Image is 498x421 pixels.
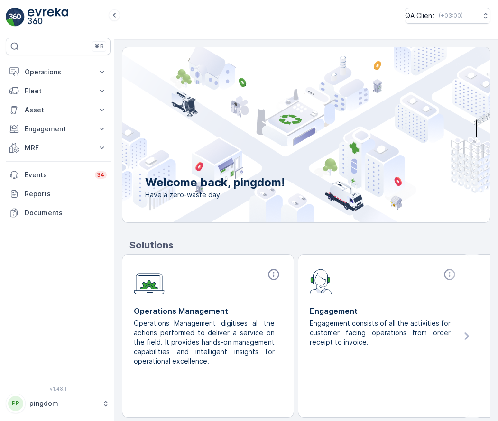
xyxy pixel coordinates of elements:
[6,184,111,203] a: Reports
[25,105,92,115] p: Asset
[6,119,111,138] button: Engagement
[25,124,92,134] p: Engagement
[405,8,490,24] button: QA Client(+03:00)
[25,67,92,77] p: Operations
[439,12,463,19] p: ( +03:00 )
[405,11,435,20] p: QA Client
[8,396,23,411] div: PP
[25,86,92,96] p: Fleet
[6,63,111,82] button: Operations
[25,170,89,180] p: Events
[94,43,104,50] p: ⌘B
[25,189,107,199] p: Reports
[80,47,490,222] img: city illustration
[6,82,111,101] button: Fleet
[6,138,111,157] button: MRF
[145,190,285,200] span: Have a zero-waste day
[6,386,111,392] span: v 1.48.1
[134,319,275,366] p: Operations Management digitises all the actions performed to deliver a service on the field. It p...
[97,171,105,179] p: 34
[310,305,458,317] p: Engagement
[134,305,282,317] p: Operations Management
[6,394,111,413] button: PPpingdom
[25,208,107,218] p: Documents
[6,8,25,27] img: logo
[145,175,285,190] p: Welcome back, pingdom!
[134,268,165,295] img: module-icon
[310,268,332,294] img: module-icon
[6,165,111,184] a: Events34
[29,399,97,408] p: pingdom
[25,143,92,153] p: MRF
[28,8,68,27] img: logo_light-DOdMpM7g.png
[129,238,490,252] p: Solutions
[6,203,111,222] a: Documents
[6,101,111,119] button: Asset
[310,319,451,347] p: Engagement consists of all the activities for customer facing operations from order receipt to in...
